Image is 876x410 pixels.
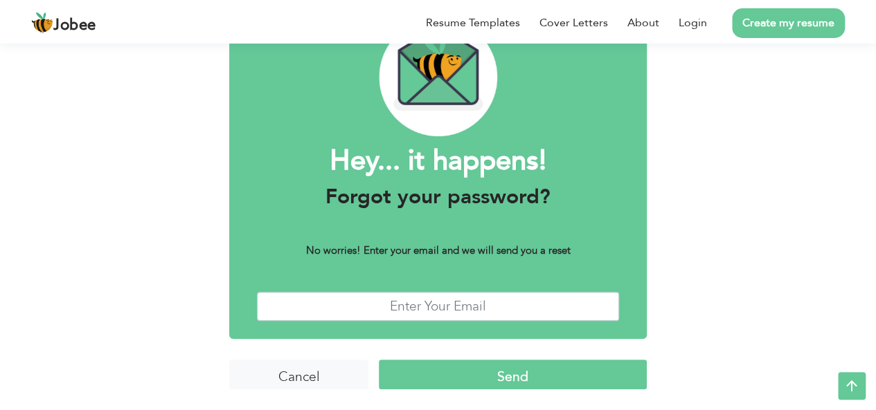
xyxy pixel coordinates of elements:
[679,15,707,31] a: Login
[539,15,608,31] a: Cover Letters
[732,8,845,38] a: Create my resume
[379,18,498,136] img: envelope_bee.png
[257,143,619,179] h1: Hey... it happens!
[379,360,647,389] input: Send
[426,15,520,31] a: Resume Templates
[257,292,619,322] input: Enter Your Email
[306,243,571,257] b: No worries! Enter your email and we will send you a reset
[257,185,619,209] h3: Forgot your password?
[31,12,96,34] a: Jobee
[627,15,659,31] a: About
[53,18,96,33] span: Jobee
[229,360,368,389] input: Cancel
[31,12,53,34] img: jobee.io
